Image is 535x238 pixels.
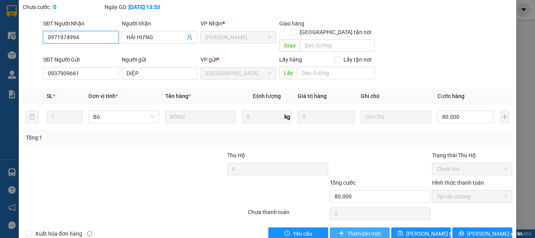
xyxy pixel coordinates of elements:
span: save [398,231,403,237]
span: Cước hàng [437,93,465,99]
span: Đơn vị tính [89,93,118,99]
span: kg [284,111,291,123]
div: Tổng: 1 [26,133,207,142]
span: Lấy hàng [279,56,302,63]
span: Tại văn phòng [437,191,508,202]
div: Người gửi [122,55,197,64]
span: printer [459,231,464,237]
div: Ngày GD: [105,3,185,11]
b: [DATE] 13:53 [128,4,160,10]
input: Dọc đường [300,39,374,52]
span: [PERSON_NAME] thay đổi [406,229,469,238]
div: [PERSON_NAME] [92,7,154,24]
div: VP gửi [201,55,276,64]
span: Lấy tận nơi [340,55,374,64]
span: Tổng cước [330,180,356,186]
span: Xuất hóa đơn hàng [32,229,85,238]
span: Giao [279,39,300,52]
button: delete [26,111,38,123]
div: SĐT Người Nhận [43,19,119,28]
div: [GEOGRAPHIC_DATA] [7,7,86,24]
div: SĐT Người Gửi [43,55,119,64]
b: 0 [53,4,56,10]
span: info-circle [87,231,92,236]
div: TIN [92,24,154,34]
span: [PERSON_NAME] và In [467,229,522,238]
span: [GEOGRAPHIC_DATA] tận nơi [296,28,374,36]
span: Gửi: [7,7,19,15]
div: Trạng thái Thu Hộ [432,151,512,160]
span: Giao hàng [279,20,304,27]
input: VD: Bàn, Ghế [165,111,236,123]
span: Đà Lạt [205,67,271,79]
span: user-add [186,34,193,40]
span: SL [47,93,53,99]
span: Nhận: [92,7,110,15]
span: Thu Hộ [227,152,245,158]
div: 0982254897 [7,43,86,54]
div: 0353746481 [92,34,154,45]
div: Chưa thanh toán [247,208,329,222]
input: Dọc đường [297,67,374,79]
div: Người nhận [122,19,197,28]
button: plus [500,111,509,123]
span: Thêm ĐH mới [347,229,381,238]
span: plus [339,231,344,237]
span: Giá trị hàng [298,93,327,99]
span: Yêu cầu [293,229,312,238]
div: NGUYÊN MINH COOPMART [7,24,86,43]
th: Ghi chú [358,89,434,104]
span: Lấy [279,67,297,79]
label: Hình thức thanh toán [432,180,484,186]
div: Chưa cước : [23,3,103,11]
span: Tên hàng [165,93,191,99]
span: Chưa thu [437,163,508,175]
input: Ghi Chú [361,111,431,123]
span: VP Nhận [201,20,222,27]
input: 0 [298,111,354,123]
span: Tam Kỳ [205,31,271,43]
span: Bó [93,111,154,123]
span: Định lượng [253,93,280,99]
span: exclamation-circle [284,231,290,237]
